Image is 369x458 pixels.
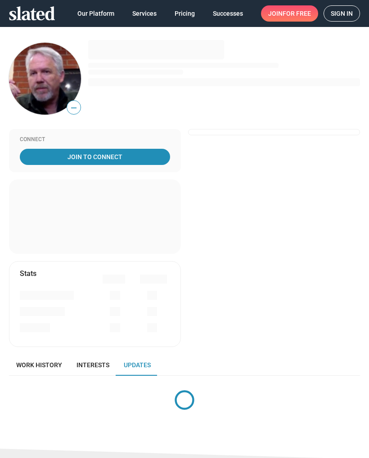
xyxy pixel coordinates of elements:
mat-card-title: Stats [20,269,36,278]
a: Work history [9,354,69,376]
div: Connect [20,136,170,143]
a: Successes [206,5,250,22]
span: — [67,102,81,114]
span: Pricing [175,5,195,22]
a: Join To Connect [20,149,170,165]
span: Work history [16,361,62,369]
a: Pricing [167,5,202,22]
a: Services [125,5,164,22]
a: Joinfor free [261,5,318,22]
span: Sign in [331,6,353,21]
span: Successes [213,5,243,22]
span: Join [268,5,311,22]
span: Our Platform [77,5,114,22]
span: for free [283,5,311,22]
a: Sign in [324,5,360,22]
a: Updates [117,354,158,376]
span: Interests [76,361,109,369]
span: Services [132,5,157,22]
span: Updates [124,361,151,369]
a: Our Platform [70,5,121,22]
a: Interests [69,354,117,376]
span: Join To Connect [22,149,168,165]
